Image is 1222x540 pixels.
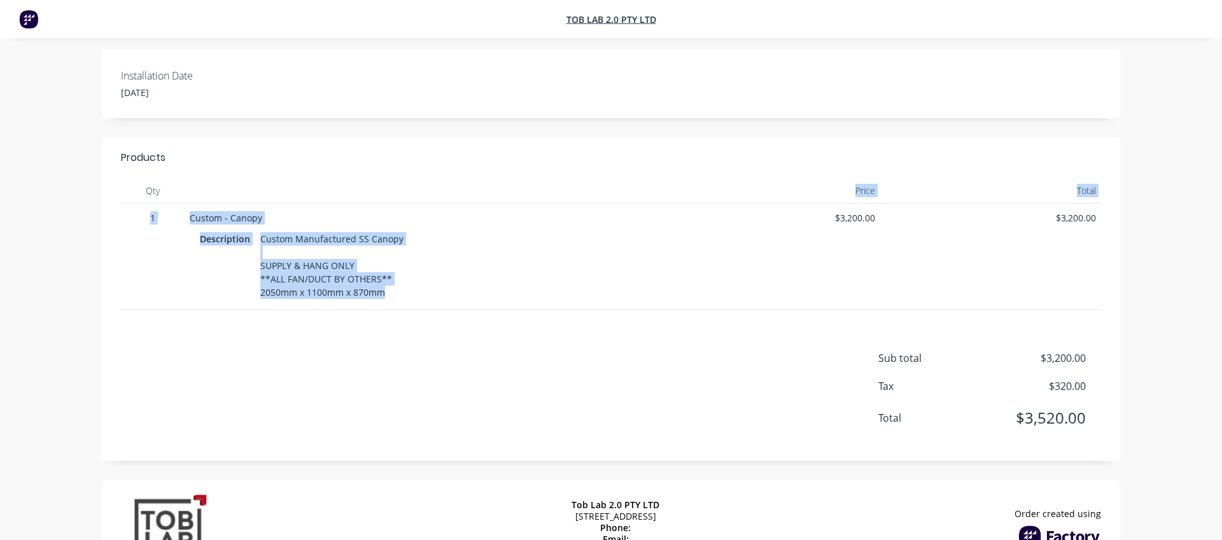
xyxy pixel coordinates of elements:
div: [DATE] [121,68,280,99]
span: [STREET_ADDRESS] [575,511,656,522]
span: Tob Lab 2.0 PTY LTD [572,499,659,511]
label: Installation Date [121,68,280,83]
span: Phone: [600,522,631,534]
span: Tax [878,378,992,394]
div: Products [121,150,165,165]
span: Sub total [878,350,992,366]
div: Price [659,178,880,204]
span: Custom - Canopy [190,212,262,224]
a: Tob Lab 2.0 PTY LTD [566,13,656,25]
span: Total [878,410,992,426]
span: $3,520.00 [992,406,1086,429]
span: 1 [126,211,179,225]
img: Factory [19,10,38,29]
span: $3,200.00 [664,211,875,225]
span: $3,200.00 [992,350,1086,366]
span: Order created using [1015,508,1101,520]
span: $320.00 [992,378,1086,394]
span: $3,200.00 [885,211,1097,225]
div: Custom Manufactured SS Canopy SUPPLY & HANG ONLY **ALL FAN/DUCT BY OTHERS** 2050mm x 1100mm x 870mm [255,230,409,301]
div: Description [200,230,255,248]
div: Qty [121,178,185,204]
div: Total [880,178,1102,204]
